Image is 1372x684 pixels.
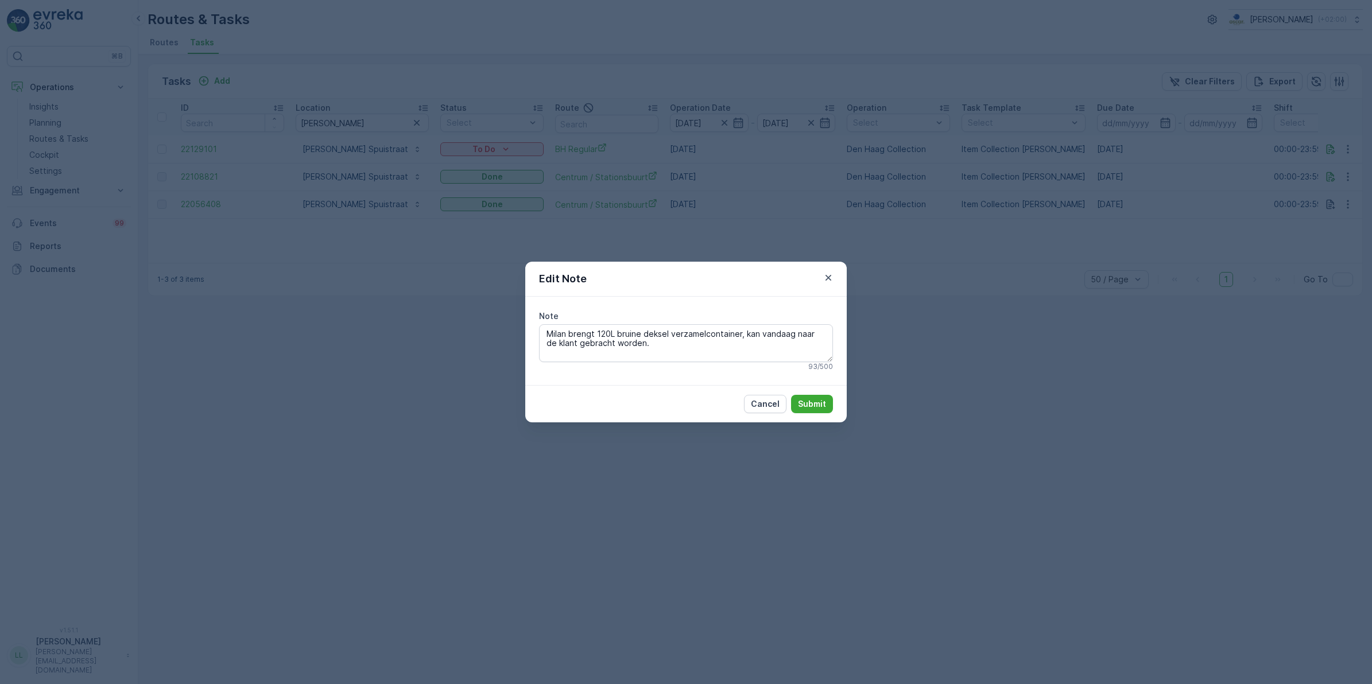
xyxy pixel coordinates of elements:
p: Edit Note [539,271,587,287]
label: Note [539,311,559,321]
textarea: Milan brengt 120L bruine deksel verzamelcontainer, kan vandaag naar de klant gebracht worden. [539,324,833,362]
button: Submit [791,395,833,413]
p: Cancel [751,398,780,410]
button: Cancel [744,395,786,413]
p: 93 / 500 [808,362,833,371]
p: Submit [798,398,826,410]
